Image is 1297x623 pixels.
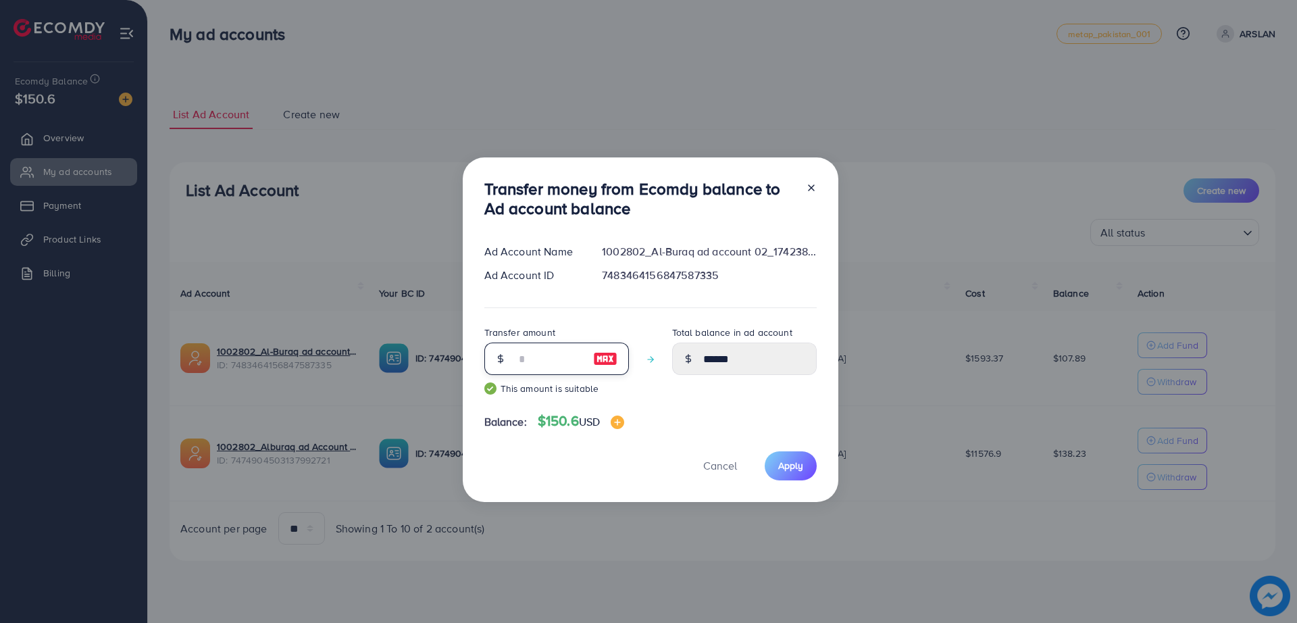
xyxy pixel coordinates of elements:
img: image [593,351,617,367]
h3: Transfer money from Ecomdy balance to Ad account balance [484,179,795,218]
h4: $150.6 [538,413,624,430]
span: Cancel [703,458,737,473]
button: Cancel [686,451,754,480]
span: Apply [778,459,803,472]
span: Balance: [484,414,527,430]
div: Ad Account Name [474,244,592,259]
small: This amount is suitable [484,382,629,395]
img: image [611,416,624,429]
button: Apply [765,451,817,480]
label: Total balance in ad account [672,326,792,339]
div: 7483464156847587335 [591,268,827,283]
div: Ad Account ID [474,268,592,283]
label: Transfer amount [484,326,555,339]
span: USD [579,414,600,429]
img: guide [484,382,497,395]
div: 1002802_Al-Buraq ad account 02_1742380041767 [591,244,827,259]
